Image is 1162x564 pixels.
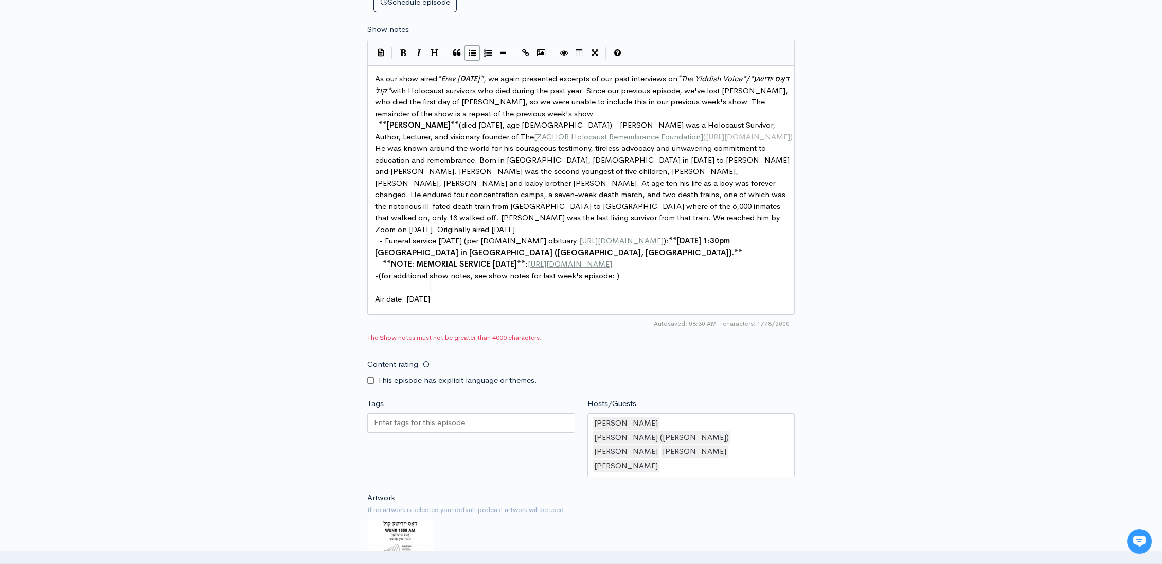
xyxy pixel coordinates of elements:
button: Insert Image [533,45,549,61]
button: Toggle Preview [556,45,571,61]
span: - [375,271,379,280]
span: דאָס ייִדישע קול [375,74,791,95]
p: Find an answer quickly [6,120,200,132]
button: Create Link [518,45,533,61]
span: [URL][DOMAIN_NAME] [579,236,664,245]
button: Insert Show Notes Template [373,45,388,60]
span: [PERSON_NAME] [387,120,451,130]
div: [PERSON_NAME] [661,445,728,458]
div: [PERSON_NAME] ([PERSON_NAME]) [593,431,730,444]
span: ( [703,132,706,142]
label: Content rating [367,354,418,375]
span: Erev [DATE] [441,74,480,83]
button: Numbered List [480,45,495,61]
span: - Funeral service [DATE] (per [DOMAIN_NAME] obituary: [379,236,579,245]
i: | [445,47,446,59]
div: [PERSON_NAME] [593,445,659,458]
input: Enter tags for this episode [374,417,467,429]
i: | [552,47,553,59]
div: [PERSON_NAME] [593,460,659,472]
label: Show notes [367,24,409,36]
span: New conversation [66,85,123,94]
i: | [391,47,392,59]
i: | [605,47,606,59]
div: [PERSON_NAME] [593,417,659,430]
button: Markdown Guide [610,45,625,61]
span: The Yiddish Voice [681,74,742,83]
span: (for additional show notes, see show notes for last week's episode: ) [379,271,619,280]
label: This episode has explicit language or themes. [378,375,537,386]
button: Toggle Side by Side [571,45,587,61]
span: . He was known around the world for his courageous testimony, tireless advocacy and unwavering co... [375,132,797,234]
span: [DATE] 1:30pm [GEOGRAPHIC_DATA] in [GEOGRAPHIC_DATA] ([GEOGRAPHIC_DATA], [GEOGRAPHIC_DATA]). [375,236,734,257]
span: ZACHOR Holocaust Remembrance Foundation [537,132,701,142]
iframe: gist-messenger-bubble-iframe [1127,529,1152,554]
span: [ [534,132,537,142]
label: Hosts/Guests [587,398,636,410]
span: As our show aired , we again presented excerpts of our past interviews on / with Holocaust surviv... [375,74,791,118]
span: - [379,259,383,269]
button: Insert Horizontal Line [495,45,511,61]
span: The Show notes must not be greater than 4000 characters. [367,332,795,343]
span: ): [664,236,669,245]
span: [URL][DOMAIN_NAME] [528,259,612,269]
button: New conversation [8,79,198,100]
button: Heading [426,45,442,61]
label: Artwork [367,492,395,504]
button: Bold [396,45,411,61]
span: [URL][DOMAIN_NAME] [706,132,790,142]
span: : [525,259,528,269]
input: Search articles [22,137,191,157]
button: Quote [449,45,464,61]
span: 1778/2000 [723,319,790,328]
button: Generic List [464,45,480,61]
i: | [514,47,515,59]
span: Autosaved: 08:30 AM [654,319,717,328]
span: NOTE: MEMORIAL SERVICE [DATE] [391,259,517,269]
label: Tags [367,398,384,410]
span: ] [701,132,703,142]
span: ) [790,132,793,142]
span: - [375,120,379,130]
small: If no artwork is selected your default podcast artwork will be used [367,505,795,515]
button: Toggle Fullscreen [587,45,602,61]
button: Italic [411,45,426,61]
span: Air date: [DATE] [375,294,430,304]
span: (died [DATE], age [DEMOGRAPHIC_DATA]) - [PERSON_NAME] was a Holocaust Survivor, Author, Lecturer,... [375,120,777,142]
